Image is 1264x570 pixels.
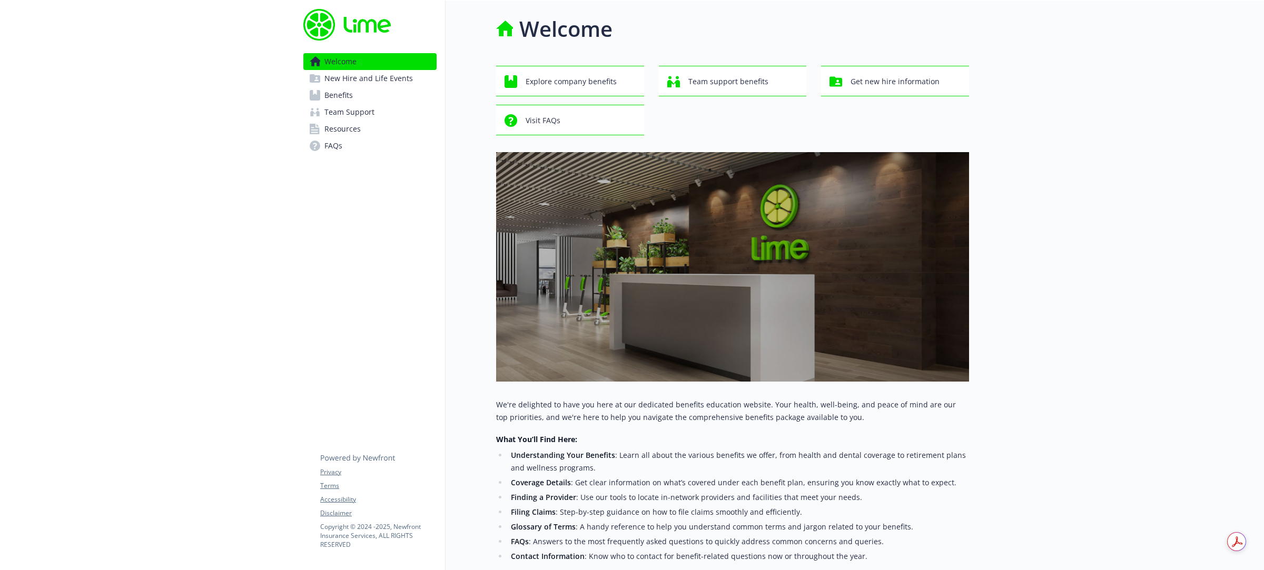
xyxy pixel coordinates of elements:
[508,449,969,474] li: : Learn all about the various benefits we offer, from health and dental coverage to retirement pl...
[324,53,357,70] span: Welcome
[324,137,342,154] span: FAQs
[508,491,969,504] li: : Use our tools to locate in-network providers and facilities that meet your needs.
[508,521,969,533] li: : A handy reference to help you understand common terms and jargon related to your benefits.
[496,105,644,135] button: Visit FAQs
[496,434,577,444] strong: What You’ll Find Here:
[303,53,437,70] a: Welcome
[511,492,576,502] strong: Finding a Provider
[511,536,529,546] strong: FAQs
[688,72,768,92] span: Team support benefits
[320,522,436,549] p: Copyright © 2024 - 2025 , Newfront Insurance Services, ALL RIGHTS RESERVED
[511,522,576,532] strong: Glossary of Terms
[303,104,437,121] a: Team Support
[324,121,361,137] span: Resources
[496,66,644,96] button: Explore company benefits
[511,477,571,487] strong: Coverage Details
[320,467,436,477] a: Privacy
[511,551,585,561] strong: Contact Information
[303,70,437,87] a: New Hire and Life Events
[303,121,437,137] a: Resources
[519,13,613,45] h1: Welcome
[320,508,436,518] a: Disclaimer
[821,66,969,96] button: Get new hire information
[526,111,560,131] span: Visit FAQs
[320,495,436,504] a: Accessibility
[320,481,436,491] a: Terms
[511,507,556,517] strong: Filing Claims
[511,450,615,460] strong: Understanding Your Benefits
[496,152,969,382] img: overview page banner
[508,550,969,563] li: : Know who to contact for benefit-related questions now or throughout the year.
[324,87,353,104] span: Benefits
[324,104,374,121] span: Team Support
[324,70,413,87] span: New Hire and Life Events
[508,476,969,489] li: : Get clear information on what’s covered under each benefit plan, ensuring you know exactly what...
[303,137,437,154] a: FAQs
[496,398,969,424] p: We're delighted to have you here at our dedicated benefits education website. Your health, well-b...
[526,72,617,92] span: Explore company benefits
[659,66,807,96] button: Team support benefits
[851,72,940,92] span: Get new hire information
[508,535,969,548] li: : Answers to the most frequently asked questions to quickly address common concerns and queries.
[303,87,437,104] a: Benefits
[508,506,969,518] li: : Step-by-step guidance on how to file claims smoothly and efficiently.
